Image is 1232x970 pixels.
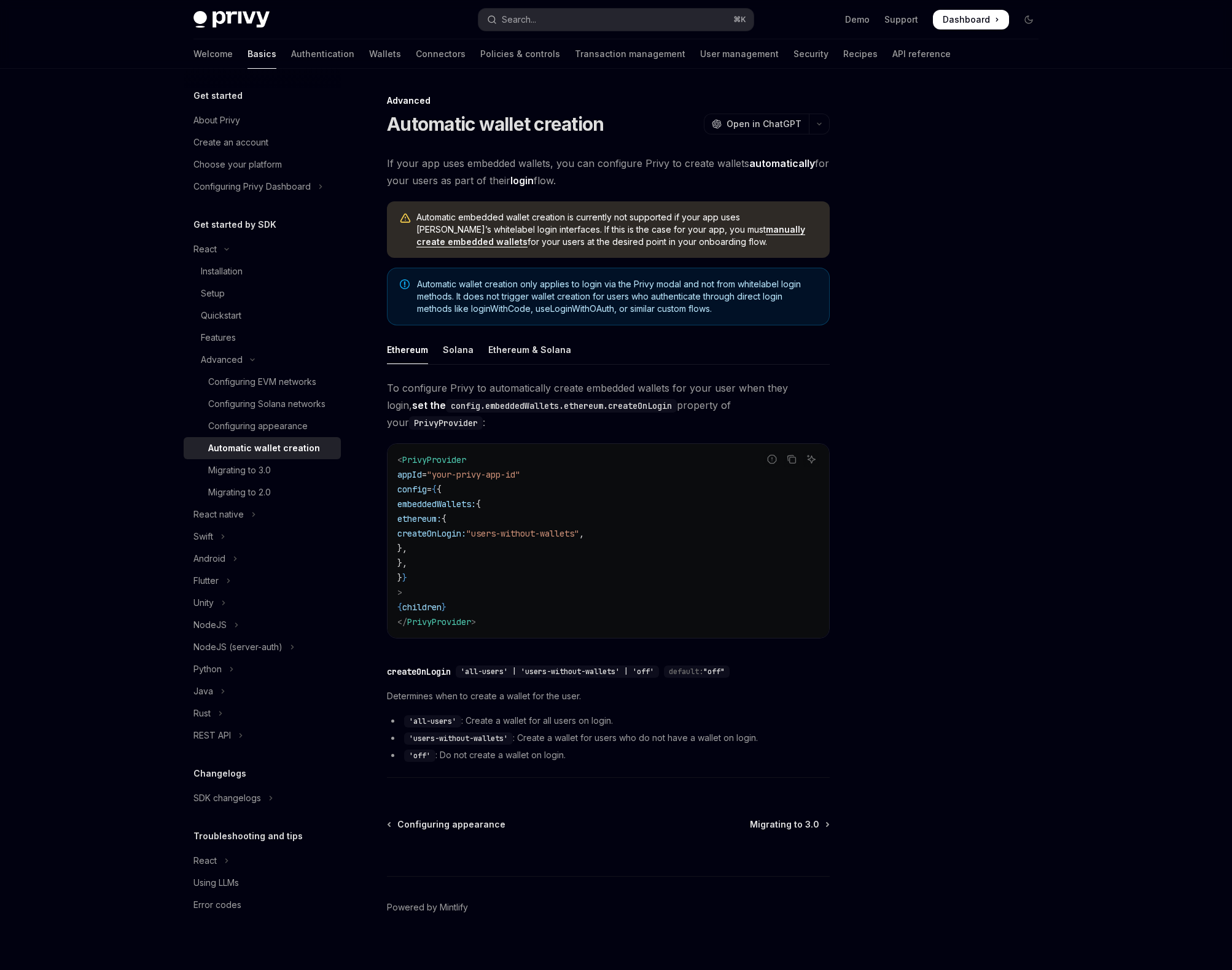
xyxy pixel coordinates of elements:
[416,211,817,248] span: Automatic embedded wallet creation is currently not supported if your app uses [PERSON_NAME]’s wh...
[402,454,466,465] span: PrivyProvider
[704,114,809,134] button: Open in ChatGPT
[884,14,918,26] a: Support
[727,118,801,130] span: Open in ChatGPT
[387,689,830,704] span: Determines when to create a wallet for the user.
[1019,10,1039,29] button: Toggle dark mode
[388,818,505,831] a: Configuring appearance
[193,829,303,844] h5: Troubleshooting and tips
[387,748,830,762] li: : Do not create a wallet on login.
[387,155,830,189] span: If your app uses embedded wallets, you can configure Privy to create wallets for your users as pa...
[943,14,990,26] span: Dashboard
[397,616,407,627] span: </
[184,724,341,747] button: Toggle REST API section
[184,131,341,153] a: Create an account
[669,667,703,677] span: default:
[193,135,268,150] div: Create an account
[466,528,579,539] span: "users-without-wallets"
[764,451,780,467] button: Report incorrect code
[184,282,341,305] a: Setup
[443,335,474,364] div: Solana
[432,484,437,495] span: {
[397,818,505,831] span: Configuring appearance
[184,176,341,198] button: Toggle Configuring Privy Dashboard section
[193,684,213,699] div: Java
[397,557,407,568] span: },
[407,616,471,627] span: PrivyProvider
[733,15,746,25] span: ⌘ K
[843,39,878,69] a: Recipes
[404,750,435,762] code: 'off'
[193,551,225,566] div: Android
[750,818,828,831] a: Migrating to 3.0
[208,441,320,456] div: Automatic wallet creation
[399,212,411,225] svg: Warning
[201,352,243,367] div: Advanced
[208,463,271,478] div: Migrating to 3.0
[208,397,326,411] div: Configuring Solana networks
[193,157,282,172] div: Choose your platform
[387,113,604,135] h1: Automatic wallet creation
[442,513,446,524] span: {
[193,618,227,632] div: NodeJS
[184,238,341,260] button: Toggle React section
[193,596,214,610] div: Unity
[184,680,341,702] button: Toggle Java section
[402,572,407,583] span: }
[193,791,261,805] div: SDK changelogs
[402,602,442,613] span: children
[427,469,520,480] span: "your-privy-app-id"
[488,335,571,364] div: Ethereum & Solana
[193,217,276,232] h5: Get started by SDK
[397,543,407,554] span: },
[397,587,402,598] span: >
[184,459,341,481] a: Migrating to 3.0
[417,278,817,315] span: Automatic wallet creation only applies to login via the Privy modal and not from whitelabel login...
[201,264,243,279] div: Installation
[933,10,1009,29] a: Dashboard
[400,279,410,289] svg: Note
[369,39,401,69] a: Wallets
[193,529,213,544] div: Swift
[184,305,341,327] a: Quickstart
[397,484,427,495] span: config
[193,640,283,654] div: NodeJS (server-auth)
[248,39,276,69] a: Basics
[750,818,819,831] span: Migrating to 3.0
[184,349,341,371] button: Toggle Advanced section
[184,526,341,548] button: Toggle Swift section
[422,469,427,480] span: =
[461,667,654,677] span: 'all-users' | 'users-without-wallets' | 'off'
[427,484,432,495] span: =
[575,39,685,69] a: Transaction management
[404,732,513,745] code: 'users-without-wallets'
[184,393,341,415] a: Configuring Solana networks
[184,503,341,526] button: Toggle React native section
[193,11,270,28] img: dark logo
[193,242,217,257] div: React
[184,153,341,176] a: Choose your platform
[387,713,830,728] li: : Create a wallet for all users on login.
[784,451,800,467] button: Copy the contents from the code block
[193,113,240,128] div: About Privy
[193,706,211,721] div: Rust
[184,636,341,658] button: Toggle NodeJS (server-auth) section
[193,853,217,868] div: React
[208,485,271,500] div: Migrating to 2.0
[845,14,870,26] a: Demo
[510,174,534,187] strong: login
[397,499,476,510] span: embeddedWallets:
[193,39,233,69] a: Welcome
[437,484,442,495] span: {
[442,602,446,613] span: }
[478,9,754,31] button: Open search
[387,901,468,914] a: Powered by Mintlify
[184,548,341,570] button: Toggle Android section
[703,667,725,677] span: "off"
[579,528,584,539] span: ,
[184,109,341,131] a: About Privy
[193,875,239,890] div: Using LLMs
[184,658,341,680] button: Toggle Python section
[416,39,466,69] a: Connectors
[892,39,951,69] a: API reference
[193,507,244,522] div: React native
